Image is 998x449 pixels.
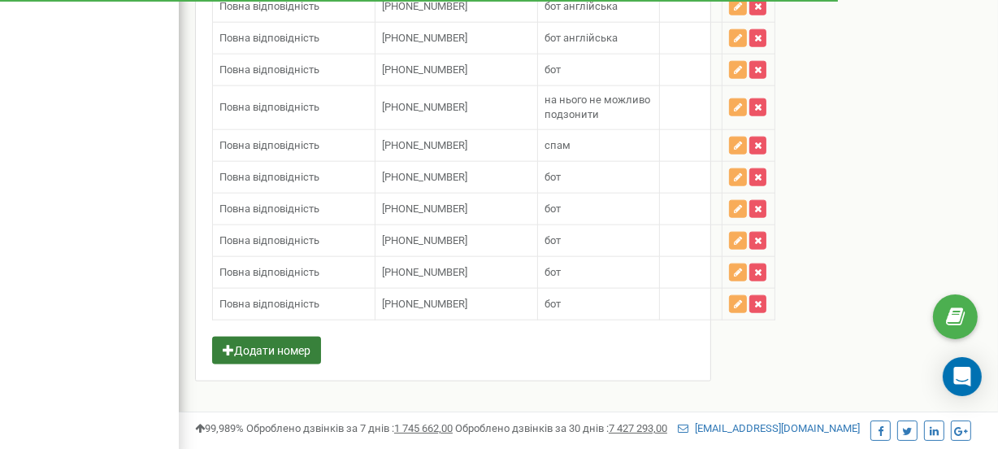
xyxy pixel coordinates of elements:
span: бот [545,234,561,246]
span: Повна відповідність [219,234,319,246]
span: Повна відповідність [219,139,319,151]
span: бот англійська [545,32,618,44]
span: Повна відповідність [219,298,319,310]
span: [PHONE_NUMBER] [382,139,467,151]
u: 1 745 662,00 [394,422,453,434]
span: Оброблено дзвінків за 30 днів : [455,422,667,434]
span: Повна відповідність [219,32,319,44]
span: спам [545,139,571,151]
span: [PHONE_NUMBER] [382,32,467,44]
span: [PHONE_NUMBER] [382,171,467,183]
span: [PHONE_NUMBER] [382,63,467,76]
span: Повна відповідність [219,203,319,215]
span: бот [545,171,561,183]
div: Open Intercom Messenger [943,357,982,396]
span: [PHONE_NUMBER] [382,203,467,215]
a: [EMAIL_ADDRESS][DOMAIN_NAME] [678,422,860,434]
span: [PHONE_NUMBER] [382,298,467,310]
span: Повна відповідність [219,171,319,183]
button: Додати номер [212,337,321,364]
span: [PHONE_NUMBER] [382,266,467,278]
span: Повна відповідність [219,63,319,76]
span: на нього не можливо подзонити [545,94,650,121]
span: бот [545,266,561,278]
span: 99,989% [195,422,244,434]
span: Повна відповідність [219,266,319,278]
span: [PHONE_NUMBER] [382,101,467,113]
span: бот [545,203,561,215]
u: 7 427 293,00 [609,422,667,434]
span: бот [545,298,561,310]
span: Повна відповідність [219,101,319,113]
span: Оброблено дзвінків за 7 днів : [246,422,453,434]
span: бот [545,63,561,76]
span: [PHONE_NUMBER] [382,234,467,246]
